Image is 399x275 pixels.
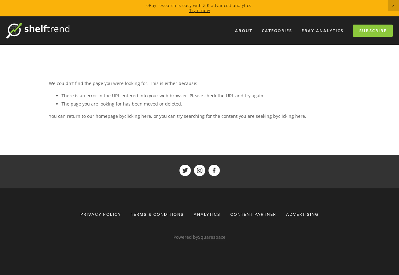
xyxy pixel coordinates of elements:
[179,165,191,176] a: ShelfTrend
[49,112,350,120] p: You can return to our homepage by , or you can try searching for the content you are seeking by .
[198,234,226,240] a: Squarespace
[278,113,305,119] a: clicking here
[282,209,319,220] a: Advertising
[49,233,350,241] p: Powered by
[230,211,276,217] span: Content Partner
[124,113,151,119] a: clicking here
[80,211,121,217] span: Privacy Policy
[62,100,350,108] li: The page you are looking for has been moved or deleted.
[258,26,296,36] div: Categories
[286,211,319,217] span: Advertising
[131,211,184,217] span: Terms & Conditions
[49,79,350,87] p: We couldn't find the page you were looking for. This is either because:
[297,26,348,36] a: eBay Analytics
[62,92,350,100] li: There is an error in the URL entered into your web browser. Please check the URL and try again.
[208,165,220,176] a: ShelfTrend
[226,209,280,220] a: Content Partner
[189,8,210,13] a: Try it now
[353,25,393,37] a: Subscribe
[231,26,256,36] a: About
[6,23,69,38] img: ShelfTrend
[194,165,205,176] a: ShelfTrend
[80,209,125,220] a: Privacy Policy
[127,209,188,220] a: Terms & Conditions
[190,209,225,220] div: Analytics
